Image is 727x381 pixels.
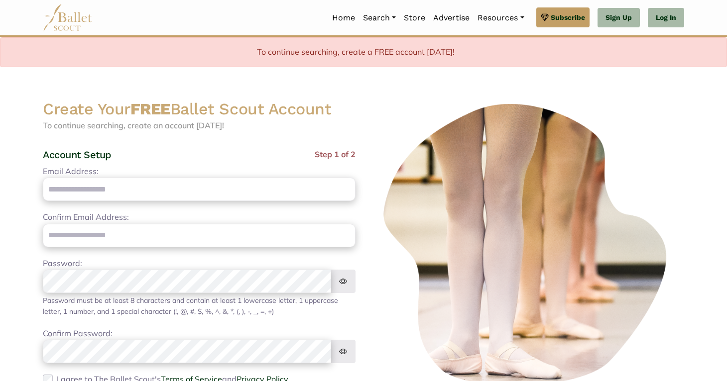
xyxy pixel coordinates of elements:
[43,99,356,120] h2: Create Your Ballet Scout Account
[648,8,684,28] a: Log In
[474,7,528,28] a: Resources
[130,99,170,118] strong: FREE
[541,12,549,23] img: gem.svg
[536,7,590,27] a: Subscribe
[43,148,112,161] h4: Account Setup
[43,120,224,130] span: To continue searching, create an account [DATE]!
[43,165,99,178] label: Email Address:
[551,12,585,23] span: Subscribe
[359,7,400,28] a: Search
[400,7,429,28] a: Store
[43,295,356,317] div: Password must be at least 8 characters and contain at least 1 lowercase letter, 1 uppercase lette...
[315,148,356,165] span: Step 1 of 2
[429,7,474,28] a: Advertise
[328,7,359,28] a: Home
[43,257,82,270] label: Password:
[598,8,640,28] a: Sign Up
[43,211,129,224] label: Confirm Email Address:
[43,327,113,340] label: Confirm Password:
